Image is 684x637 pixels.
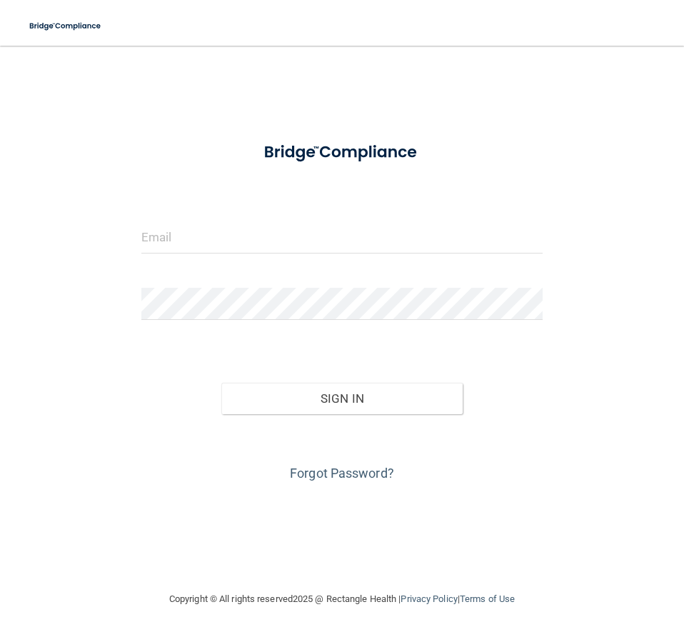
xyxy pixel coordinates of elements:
[247,131,437,174] img: bridge_compliance_login_screen.278c3ca4.svg
[290,466,394,481] a: Forgot Password?
[21,11,110,41] img: bridge_compliance_login_screen.278c3ca4.svg
[141,221,543,254] input: Email
[460,593,515,604] a: Terms of Use
[401,593,457,604] a: Privacy Policy
[81,576,603,622] div: Copyright © All rights reserved 2025 @ Rectangle Health | |
[221,383,462,414] button: Sign In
